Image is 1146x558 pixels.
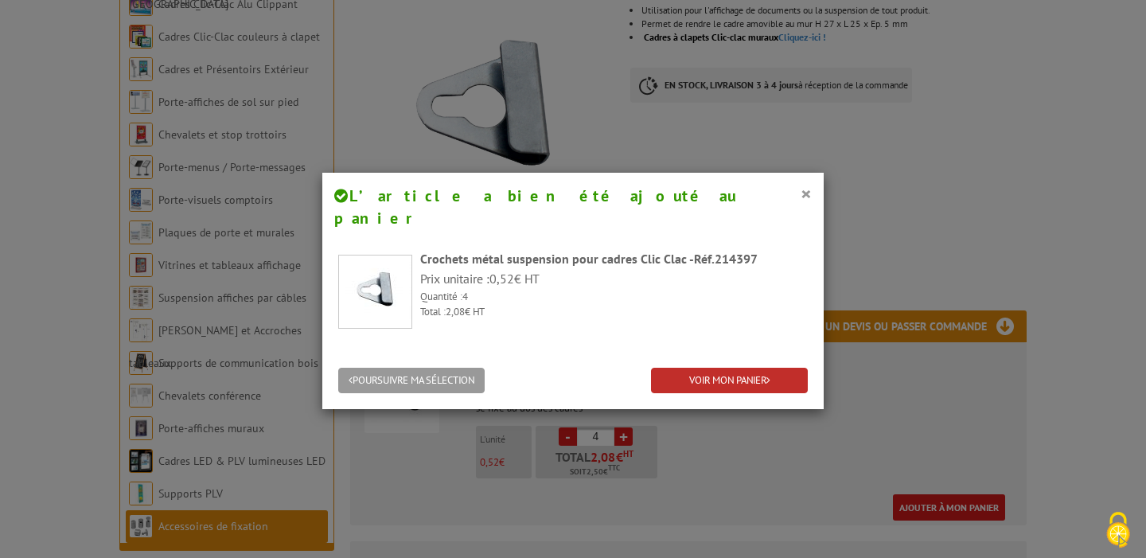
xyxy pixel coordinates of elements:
p: Quantité : [420,290,808,305]
span: Réf.214397 [694,251,758,267]
h4: L’article a bien été ajouté au panier [334,185,812,230]
button: × [801,183,812,204]
button: Cookies (fenêtre modale) [1090,504,1146,558]
p: Prix unitaire : € HT [420,270,808,288]
span: 4 [462,290,468,303]
p: Total : € HT [420,305,808,320]
div: Crochets métal suspension pour cadres Clic Clac - [420,250,808,268]
button: POURSUIVRE MA SÉLECTION [338,368,485,394]
img: Cookies (fenêtre modale) [1098,510,1138,550]
span: 2,08 [446,305,465,318]
span: 0,52 [489,271,514,287]
a: VOIR MON PANIER [651,368,808,394]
